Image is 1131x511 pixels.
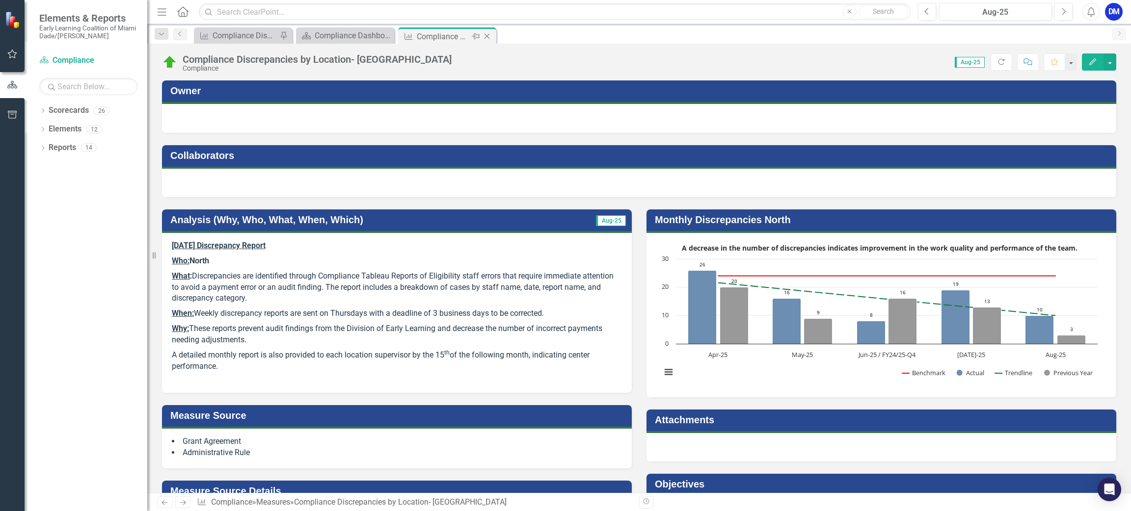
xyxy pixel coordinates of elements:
a: Measures [256,497,290,507]
div: Open Intercom Messenger [1098,478,1121,501]
h3: Monthly Discrepancies North [655,214,1111,225]
text: 3 [1070,326,1073,332]
a: Elements [49,124,81,135]
text: 13 [984,298,990,305]
button: Show Benchmark [902,369,946,377]
g: Benchmark, series 1 of 4. Line with 5 data points. [716,274,1058,278]
span: Aug-25 [955,57,985,68]
text: [DATE]-25 [957,350,985,359]
div: Compliance [183,65,452,72]
button: Show Actual [957,369,984,377]
text: 10 [662,310,669,319]
g: Actual, series 2 of 4. Bar series with 5 bars. [688,271,1054,344]
small: Early Learning Coalition of Miami Dade/[PERSON_NAME] [39,24,137,40]
path: Apr-25, 20. Previous Year. [720,287,749,344]
a: Compliance Discrepancies by Location- Transfers [196,29,277,42]
button: Show Trendline [995,369,1033,377]
g: Trendline, series 3 of 4. Line with 5 data points. [716,281,1058,317]
button: DM [1105,3,1123,21]
a: Scorecards [49,105,89,116]
div: A decrease in the number of discrepancies indicates improvement in the work quality and performan... [656,240,1106,387]
text: A decrease in the number of discrepancies indicates improvement in the work quality and performan... [682,243,1077,253]
g: Previous Year, series 4 of 4. Bar series with 5 bars. [720,287,1086,344]
path: Aug-25, 10. Actual. [1025,316,1054,344]
img: ClearPoint Strategy [5,11,22,28]
h3: Collaborators [170,150,1111,161]
div: 12 [86,125,102,133]
strong: : [190,271,192,281]
path: Jun-25 / FY24/25-Q4, 16. Previous Year. [889,299,917,344]
img: Above Target [162,54,178,70]
text: 30 [662,254,669,263]
u: When: [172,308,194,318]
a: Compliance [211,497,252,507]
text: 19 [953,281,959,287]
p: These reports prevent audit findings from the Division of Early Learning and decrease the number ... [172,321,622,348]
text: Jun-25 / FY24/25-Q4 [858,350,916,359]
p: Discrepancies are identified through Compliance Tableau Reports of Eligibility staff errors that ... [172,269,622,307]
text: 0 [665,339,669,348]
div: Aug-25 [942,6,1049,18]
sup: th [444,349,450,356]
h3: Measure Source [170,410,627,421]
p: Weekly discrepancy reports are sent on Thursdays with a deadline of 3 business days to be corrected. [172,306,622,321]
span: Elements & Reports [39,12,137,24]
text: 10 [1037,306,1043,313]
h3: Attachments [655,414,1111,425]
text: May-25 [792,350,813,359]
u: Who: [172,256,189,265]
text: 26 [700,261,705,268]
text: 9 [817,309,820,316]
div: Compliance Discrepancies by Location- [GEOGRAPHIC_DATA] [417,30,469,43]
text: Actual [966,368,984,377]
button: Show Previous Year [1044,369,1094,377]
text: 16 [900,289,906,296]
text: Trendline [1005,368,1032,377]
a: Compliance Dashboard [298,29,392,42]
a: Compliance [39,55,137,66]
button: View chart menu, A decrease in the number of discrepancies indicates improvement in the work qual... [662,365,675,379]
text: Apr-25 [708,350,727,359]
u: [DATE] Discrepancy Report [172,241,266,250]
div: 14 [81,144,97,152]
span: Grant Agreement [183,436,241,446]
text: Benchmark [912,368,945,377]
text: 8 [870,311,873,318]
div: » » [197,497,632,508]
div: Compliance Discrepancies by Location- Transfers [213,29,277,42]
u: Why: [172,324,189,333]
h3: Analysis (Why, Who, What, When, Which) [170,214,564,225]
button: Aug-25 [939,3,1052,21]
span: Aug-25 [596,215,626,226]
div: Compliance Discrepancies by Location- [GEOGRAPHIC_DATA] [294,497,507,507]
path: May-25, 9. Previous Year. [804,319,833,344]
text: Previous Year [1053,368,1093,377]
input: Search Below... [39,78,137,95]
h3: Objectives [655,479,1111,489]
path: May-25, 16. Actual. [773,299,801,344]
a: Reports [49,142,76,153]
text: Aug-25 [1046,350,1066,359]
span: Search [873,7,894,15]
path: Jun-25 / FY24/25-Q4, 8. Actual. [857,321,886,344]
text: 20 [662,282,669,291]
span: Administrative Rule [183,448,250,457]
u: What [172,271,190,281]
button: Search [859,5,908,19]
div: Compliance Discrepancies by Location- [GEOGRAPHIC_DATA] [183,54,452,65]
strong: North [189,256,209,265]
path: Apr-25, 26. Actual. [688,271,717,344]
input: Search ClearPoint... [199,3,911,21]
svg: Interactive chart [656,240,1103,387]
path: Jul-25, 19. Actual. [942,290,970,344]
path: Jul-25, 13. Previous Year. [973,307,1001,344]
h3: Measure Source Details [170,485,627,496]
h3: Owner [170,85,1111,96]
div: 26 [94,106,109,115]
div: Compliance Dashboard [315,29,392,42]
text: 16 [784,289,790,296]
text: 20 [731,278,737,284]
p: A detailed monthly report is also provided to each location supervisor by the 15 of the following... [172,348,622,372]
path: Aug-25, 3. Previous Year. [1057,335,1086,344]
